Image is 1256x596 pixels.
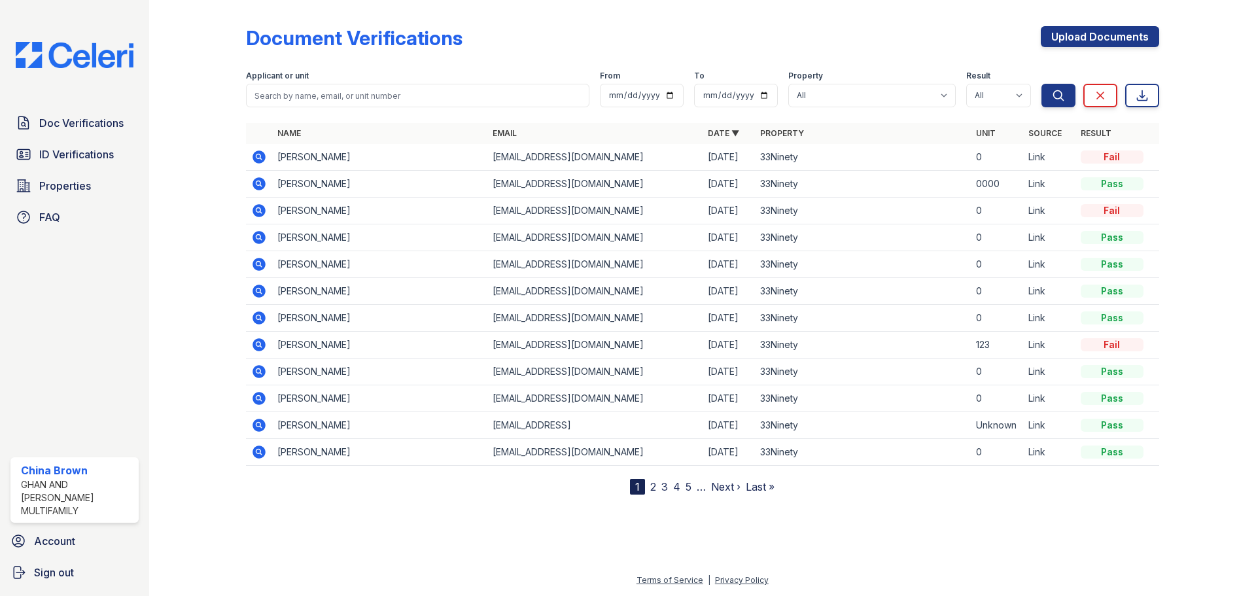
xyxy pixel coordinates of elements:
[971,278,1023,305] td: 0
[487,305,703,332] td: [EMAIL_ADDRESS][DOMAIN_NAME]
[703,224,755,251] td: [DATE]
[788,71,823,81] label: Property
[1081,365,1143,378] div: Pass
[686,480,691,493] a: 5
[272,198,487,224] td: [PERSON_NAME]
[976,128,996,138] a: Unit
[487,224,703,251] td: [EMAIL_ADDRESS][DOMAIN_NAME]
[39,147,114,162] span: ID Verifications
[755,305,970,332] td: 33Ninety
[1023,412,1075,439] td: Link
[272,412,487,439] td: [PERSON_NAME]
[971,305,1023,332] td: 0
[272,359,487,385] td: [PERSON_NAME]
[21,478,133,517] div: Ghan and [PERSON_NAME] Multifamily
[630,479,645,495] div: 1
[1023,198,1075,224] td: Link
[10,110,139,136] a: Doc Verifications
[277,128,301,138] a: Name
[703,305,755,332] td: [DATE]
[10,173,139,199] a: Properties
[1023,332,1075,359] td: Link
[703,144,755,171] td: [DATE]
[1023,385,1075,412] td: Link
[5,559,144,586] button: Sign out
[703,278,755,305] td: [DATE]
[703,198,755,224] td: [DATE]
[703,332,755,359] td: [DATE]
[487,385,703,412] td: [EMAIL_ADDRESS][DOMAIN_NAME]
[755,251,970,278] td: 33Ninety
[1081,392,1143,405] div: Pass
[755,332,970,359] td: 33Ninety
[708,128,739,138] a: Date ▼
[39,209,60,225] span: FAQ
[272,439,487,466] td: [PERSON_NAME]
[39,115,124,131] span: Doc Verifications
[1023,224,1075,251] td: Link
[1023,439,1075,466] td: Link
[1023,278,1075,305] td: Link
[39,178,91,194] span: Properties
[1081,446,1143,459] div: Pass
[971,144,1023,171] td: 0
[600,71,620,81] label: From
[5,528,144,554] a: Account
[971,332,1023,359] td: 123
[711,480,741,493] a: Next ›
[971,359,1023,385] td: 0
[1041,26,1159,47] a: Upload Documents
[971,385,1023,412] td: 0
[487,332,703,359] td: [EMAIL_ADDRESS][DOMAIN_NAME]
[5,42,144,68] img: CE_Logo_Blue-a8612792a0a2168367f1c8372b55b34899dd931a85d93a1a3d3e32e68fde9ad4.png
[487,144,703,171] td: [EMAIL_ADDRESS][DOMAIN_NAME]
[746,480,775,493] a: Last »
[272,385,487,412] td: [PERSON_NAME]
[971,439,1023,466] td: 0
[650,480,656,493] a: 2
[755,224,970,251] td: 33Ninety
[703,359,755,385] td: [DATE]
[1023,144,1075,171] td: Link
[755,198,970,224] td: 33Ninety
[755,412,970,439] td: 33Ninety
[1028,128,1062,138] a: Source
[246,26,462,50] div: Document Verifications
[755,171,970,198] td: 33Ninety
[760,128,804,138] a: Property
[493,128,517,138] a: Email
[246,84,589,107] input: Search by name, email, or unit number
[703,385,755,412] td: [DATE]
[703,171,755,198] td: [DATE]
[1023,251,1075,278] td: Link
[487,171,703,198] td: [EMAIL_ADDRESS][DOMAIN_NAME]
[272,305,487,332] td: [PERSON_NAME]
[1081,258,1143,271] div: Pass
[971,171,1023,198] td: 0000
[661,480,668,493] a: 3
[703,412,755,439] td: [DATE]
[487,439,703,466] td: [EMAIL_ADDRESS][DOMAIN_NAME]
[1081,204,1143,217] div: Fail
[272,251,487,278] td: [PERSON_NAME]
[487,412,703,439] td: [EMAIL_ADDRESS]
[755,385,970,412] td: 33Ninety
[272,224,487,251] td: [PERSON_NAME]
[487,359,703,385] td: [EMAIL_ADDRESS][DOMAIN_NAME]
[21,463,133,478] div: China Brown
[971,251,1023,278] td: 0
[755,359,970,385] td: 33Ninety
[1081,419,1143,432] div: Pass
[637,575,703,585] a: Terms of Service
[966,71,990,81] label: Result
[1081,128,1111,138] a: Result
[34,533,75,549] span: Account
[694,71,705,81] label: To
[1023,359,1075,385] td: Link
[755,144,970,171] td: 33Ninety
[10,141,139,167] a: ID Verifications
[703,251,755,278] td: [DATE]
[971,412,1023,439] td: Unknown
[1023,171,1075,198] td: Link
[487,198,703,224] td: [EMAIL_ADDRESS][DOMAIN_NAME]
